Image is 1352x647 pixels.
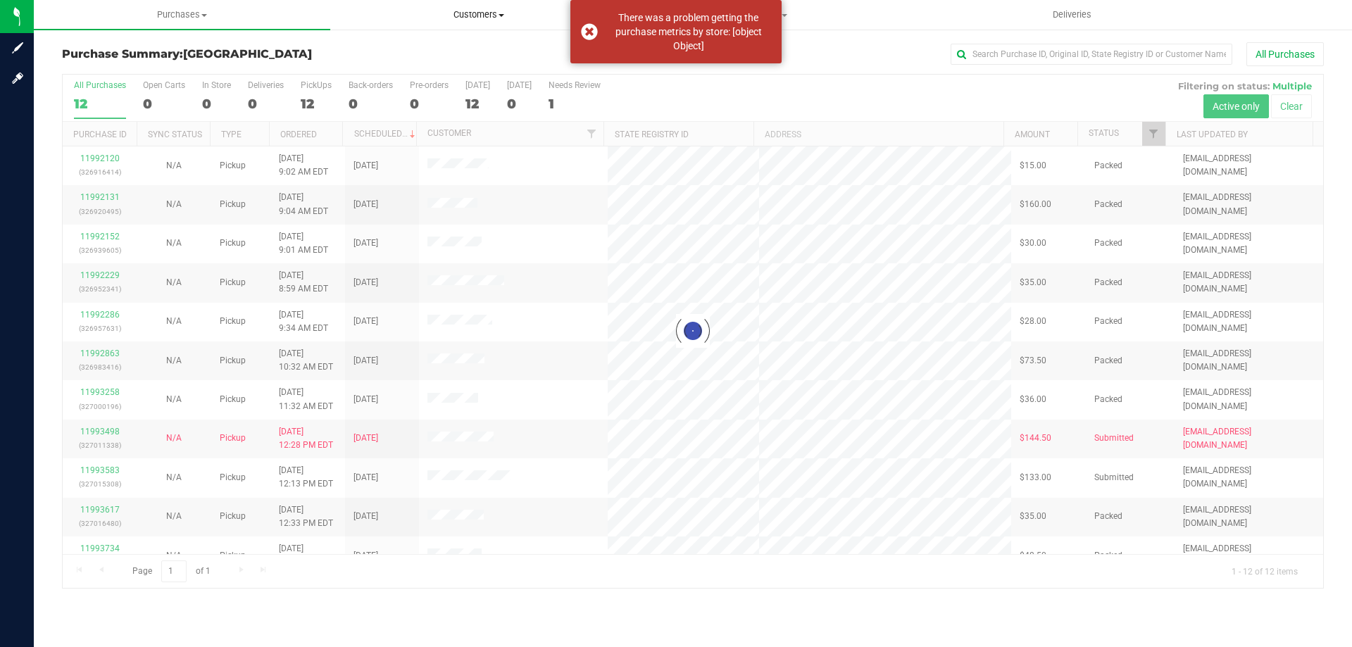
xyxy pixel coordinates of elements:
[951,44,1232,65] input: Search Purchase ID, Original ID, State Registry ID or Customer Name...
[183,47,312,61] span: [GEOGRAPHIC_DATA]
[62,48,482,61] h3: Purchase Summary:
[606,11,771,53] div: There was a problem getting the purchase metrics by store: [object Object]
[11,71,25,85] inline-svg: Log in
[11,41,25,55] inline-svg: Sign up
[1034,8,1110,21] span: Deliveries
[331,8,626,21] span: Customers
[34,8,330,21] span: Purchases
[1246,42,1324,66] button: All Purchases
